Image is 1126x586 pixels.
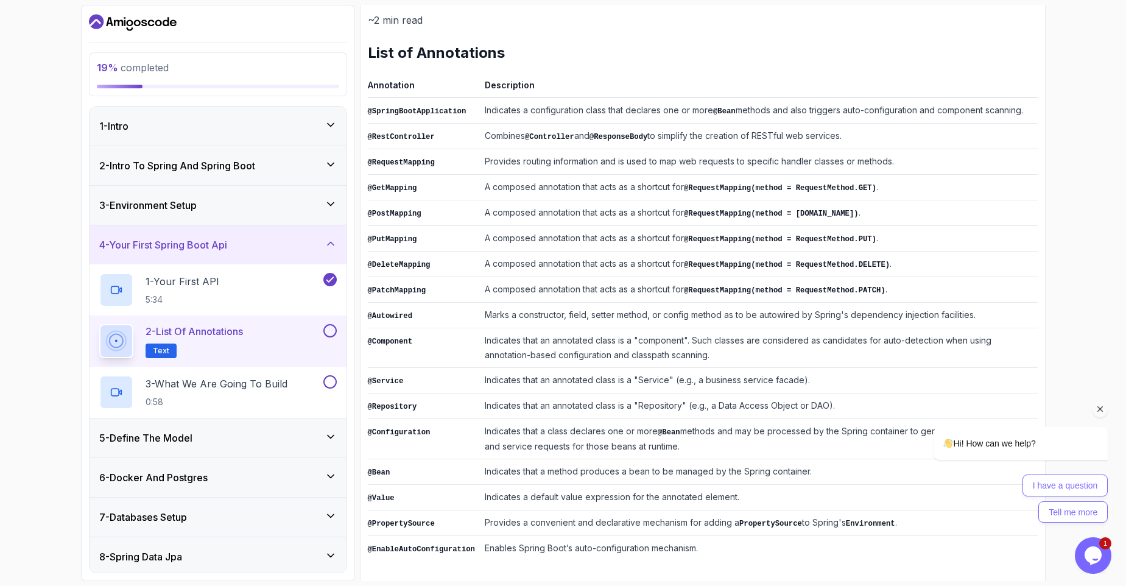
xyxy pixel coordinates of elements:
[146,396,287,408] p: 0:58
[480,149,1038,175] td: Provides routing information and is used to map web requests to specific handler classes or methods.
[90,186,347,225] button: 3-Environment Setup
[684,184,876,192] code: @RequestMapping(method = RequestMethod.GET)
[480,419,1038,459] td: Indicates that a class declares one or more methods and may be processed by the Spring container ...
[480,368,1038,394] td: Indicates that an annotated class is a "Service" (e.g., a business service facade).
[739,520,802,528] code: PropertySource
[97,62,118,74] span: 19 %
[480,277,1038,303] td: A composed annotation that acts as a shortcut for .
[99,119,128,133] h3: 1 - Intro
[368,377,404,386] code: @Service
[480,485,1038,510] td: Indicates a default value expression for the annotated element.
[1075,537,1114,574] iframe: chat widget
[99,198,197,213] h3: 3 - Environment Setup
[99,549,182,564] h3: 8 - Spring Data Jpa
[684,210,859,218] code: @RequestMapping(method = [DOMAIN_NAME])
[368,468,390,477] code: @Bean
[90,146,347,185] button: 2-Intro To Spring And Spring Boot
[480,303,1038,328] td: Marks a constructor, field, setter method, or config method as to be autowired by Spring's depend...
[895,278,1114,531] iframe: chat widget
[480,98,1038,124] td: Indicates a configuration class that declares one or more methods and also triggers auto-configur...
[480,394,1038,419] td: Indicates that an annotated class is a "Repository" (e.g., a Data Access Object or DAO).
[480,175,1038,200] td: A composed annotation that acts as a shortcut for .
[153,346,169,356] span: Text
[480,459,1038,485] td: Indicates that a method produces a bean to be managed by the Spring container.
[99,273,337,307] button: 1-Your First API5:34
[684,235,876,244] code: @RequestMapping(method = RequestMethod.PUT)
[146,294,219,306] p: 5:34
[97,62,169,74] span: completed
[480,328,1038,368] td: Indicates that an annotated class is a "component". Such classes are considered as candidates for...
[368,312,413,320] code: @Autowired
[480,510,1038,536] td: Provides a convenient and declarative mechanism for adding a to Spring's .
[684,261,890,269] code: @RequestMapping(method = RequestMethod.DELETE)
[99,510,187,524] h3: 7 - Databases Setup
[146,274,219,289] p: 1 - Your First API
[99,470,208,485] h3: 6 - Docker And Postgres
[368,403,417,411] code: @Repository
[90,418,347,457] button: 5-Define The Model
[480,536,1038,562] td: Enables Spring Boot’s auto-configuration mechanism.
[90,458,347,497] button: 6-Docker And Postgres
[368,520,435,528] code: @PropertySource
[368,545,475,554] code: @EnableAutoConfiguration
[713,107,736,116] code: @Bean
[90,107,347,146] button: 1-Intro
[368,184,417,192] code: @GetMapping
[146,376,287,391] p: 3 - What We Are Going To Build
[368,494,395,503] code: @Value
[99,431,192,445] h3: 5 - Define The Model
[99,324,337,358] button: 2-List of AnnotationsText
[684,286,885,295] code: @RequestMapping(method = RequestMethod.PATCH)
[480,124,1038,149] td: Combines and to simplify the creation of RESTful web services.
[368,77,480,98] th: Annotation
[525,133,574,141] code: @Controller
[99,375,337,409] button: 3-What We Are Going To Build0:58
[99,158,255,173] h3: 2 - Intro To Spring And Spring Boot
[658,428,680,437] code: @Bean
[146,324,243,339] p: 2 - List of Annotations
[368,337,413,346] code: @Component
[368,133,435,141] code: @RestController
[846,520,895,528] code: Environment
[89,13,177,32] a: Dashboard
[368,286,426,295] code: @PatchMapping
[368,158,435,167] code: @RequestMapping
[480,200,1038,226] td: A composed annotation that acts as a shortcut for .
[368,428,431,437] code: @Configuration
[480,77,1038,98] th: Description
[480,226,1038,252] td: A composed annotation that acts as a shortcut for .
[480,252,1038,277] td: A composed annotation that acts as a shortcut for .
[589,133,648,141] code: @ResponseBody
[368,107,466,116] code: @SpringBootApplication
[90,225,347,264] button: 4-Your First Spring Boot Api
[90,498,347,537] button: 7-Databases Setup
[99,238,227,252] h3: 4 - Your First Spring Boot Api
[368,235,417,244] code: @PutMapping
[368,43,1038,63] h2: List of Annotations
[368,210,421,218] code: @PostMapping
[368,261,431,269] code: @DeleteMapping
[90,537,347,576] button: 8-Spring Data Jpa
[368,12,1038,29] p: ~2 min read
